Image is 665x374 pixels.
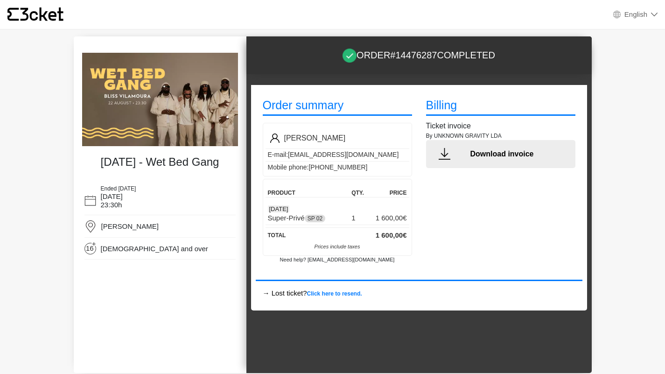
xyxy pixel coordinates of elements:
b: Click here to resend. [307,290,362,297]
span: [DATE] [268,205,290,212]
p: [PERSON_NAME] [284,133,346,144]
span: [DATE] 23:30h [101,192,123,209]
span: 16 [86,244,97,255]
span: [DEMOGRAPHIC_DATA] and over [101,245,208,253]
p: 1 [349,214,373,222]
p: Product [268,189,347,197]
b: #14476287 [390,50,437,60]
p: Download invoice [470,148,568,160]
g: {' '} [7,8,19,21]
p: 1 600,00€ [373,214,406,222]
p: Order summary [263,97,412,116]
p: Prices include taxes [273,243,402,251]
data-tag: [EMAIL_ADDRESS][DOMAIN_NAME] [288,151,399,158]
p: E-mail: [266,149,409,161]
span: 1 600,00 [376,231,403,239]
p: Order completed [343,48,495,63]
img: f80ccd0bba2d47a6bbfd4141fdd7fff8.webp [82,53,238,146]
p: € [376,230,407,241]
span: + [91,241,97,246]
p: Price [375,189,406,197]
span: Ended [DATE] [101,185,136,192]
button: → Lost ticket?Click here to resend. [263,288,362,299]
p: Need help? [EMAIL_ADDRESS][DOMAIN_NAME] [263,256,412,264]
p: By UNKNOWN GRAVITY LDA [426,132,575,140]
p: Mobile phone: [266,162,409,174]
p: Super-Privé [268,214,347,222]
data-tag: [PHONE_NUMBER] [308,163,367,171]
p: qty. [351,189,371,197]
p: Billing [426,97,575,116]
p: Total [268,231,371,240]
img: correct.png [343,49,357,63]
img: Pgo8IS0tIEdlbmVyYXRvcjogQWRvYmUgSWxsdXN0cmF0b3IgMTkuMC4wLCBTVkcgRXhwb3J0IFBsdWctSW4gLiBTVkcgVmVyc... [270,134,280,143]
p: Ticket invoice [426,120,575,132]
span: SP 02 [305,215,325,222]
img: down-arrow.13473f1f.png [439,148,450,160]
h4: [DATE] - Wet Bed Gang [87,155,233,169]
span: [PERSON_NAME] [101,222,159,230]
